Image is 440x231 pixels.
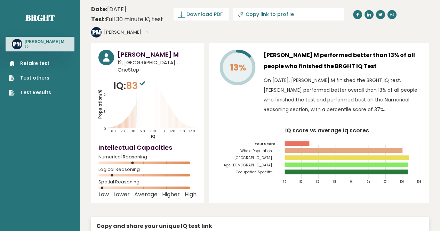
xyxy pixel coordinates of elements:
span: 12, [GEOGRAPHIC_DATA] , OneStep [118,59,197,74]
span: 83 [126,79,147,92]
b: Test: [91,15,106,23]
tspan: 85 [316,180,319,184]
a: Test Results [9,89,51,96]
p: On [DATE], [PERSON_NAME] M finished the BRGHT IQ test. [PERSON_NAME] performed better overall tha... [264,75,422,114]
p: IQ: [113,79,147,93]
tspan: 88 [333,180,336,184]
span: Spatial Reasoning [98,181,197,183]
a: Retake test [9,60,51,67]
h4: Intellectual Capacities [98,143,197,152]
a: Test others [9,74,51,82]
h3: [PERSON_NAME] M [118,50,197,59]
tspan: Population/% [97,89,103,119]
tspan: 0 [104,126,106,131]
p: 12 [25,45,64,50]
tspan: 100 [150,129,156,133]
button: [PERSON_NAME] [104,29,148,36]
b: Date: [91,5,107,13]
tspan: 70 [121,129,125,133]
span: Lower [113,193,130,196]
tspan: 94 [367,180,370,184]
span: Low [98,193,109,196]
a: Download PDF [174,8,229,20]
tspan: 91 [350,180,353,184]
tspan: Whole Population [240,148,272,154]
tspan: 60 [111,129,116,133]
span: High [185,193,197,196]
span: Download PDF [186,11,223,18]
tspan: 97 [383,180,387,184]
tspan: 140 [189,129,195,133]
tspan: 2 [104,92,106,97]
span: Average [134,193,158,196]
tspan: 130 [179,129,185,133]
tspan: IQ score vs average Iq scores [285,127,369,134]
tspan: 80 [130,129,135,133]
span: Logical Reasoning [98,168,197,171]
tspan: Age [DEMOGRAPHIC_DATA] [224,163,272,168]
tspan: 79 [282,180,286,184]
text: PM [92,28,101,36]
tspan: IQ [151,134,155,139]
tspan: 82 [299,180,303,184]
h3: [PERSON_NAME] M [25,39,64,44]
tspan: [GEOGRAPHIC_DATA] [234,155,272,160]
tspan: 120 [170,129,175,133]
time: [DATE] [91,5,126,14]
div: Copy and share your unique IQ test link [96,222,424,230]
tspan: Occupation Specific [236,170,272,175]
a: Brght [25,12,55,23]
tspan: 110 [160,129,165,133]
h3: [PERSON_NAME] M performed better than 13% of all people who finished the BRGHT IQ Test [264,50,422,72]
text: PM [13,40,22,48]
tspan: 1 [104,109,105,114]
tspan: 13% [230,61,246,74]
tspan: Your Score [255,141,275,147]
tspan: 90 [140,129,145,133]
span: Higher [162,193,180,196]
span: Numerical Reasoning [98,156,197,158]
tspan: 100 [400,180,404,184]
tspan: 103 [417,180,422,184]
div: Full 30 minute IQ test [91,15,163,24]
